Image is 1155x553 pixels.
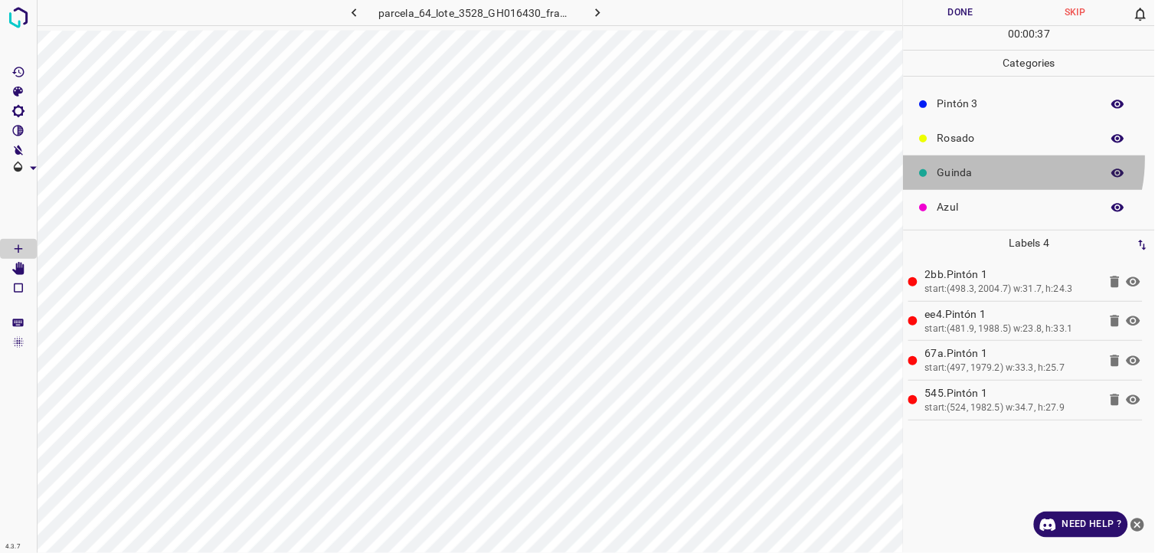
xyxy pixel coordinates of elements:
[925,322,1098,336] div: start:(481.9, 1988.5) w:23.8, h:33.1
[925,306,1098,322] p: ee4.Pintón 1
[908,231,1150,256] p: Labels 4
[925,283,1098,296] div: start:(498.3, 2004.7) w:31.7, h:24.3
[937,199,1094,215] p: Azul
[378,4,574,25] h6: parcela_64_lote_3528_GH016430_frame_00212_205104.jpg
[904,87,1155,121] div: Pintón 3
[2,541,25,553] div: 4.3.7
[1128,512,1147,538] button: close-help
[1034,512,1128,538] a: Need Help ?
[925,267,1098,283] p: 2bb.Pintón 1
[937,130,1094,146] p: Rosado
[937,96,1094,112] p: Pintón 3
[904,121,1155,155] div: Rosado
[1008,26,1020,42] p: 00
[1023,26,1036,42] p: 00
[925,362,1098,375] div: start:(497, 1979.2) w:33.3, h:25.7
[1008,26,1050,50] div: : :
[937,165,1094,181] p: Guinda
[904,190,1155,224] div: Azul
[1038,26,1050,42] p: 37
[925,345,1098,362] p: 67a.Pintón 1
[925,385,1098,401] p: 545.Pintón 1
[5,4,32,31] img: logo
[904,51,1155,76] p: Categories
[925,401,1098,415] div: start:(524, 1982.5) w:34.7, h:27.9
[904,155,1155,190] div: Guinda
